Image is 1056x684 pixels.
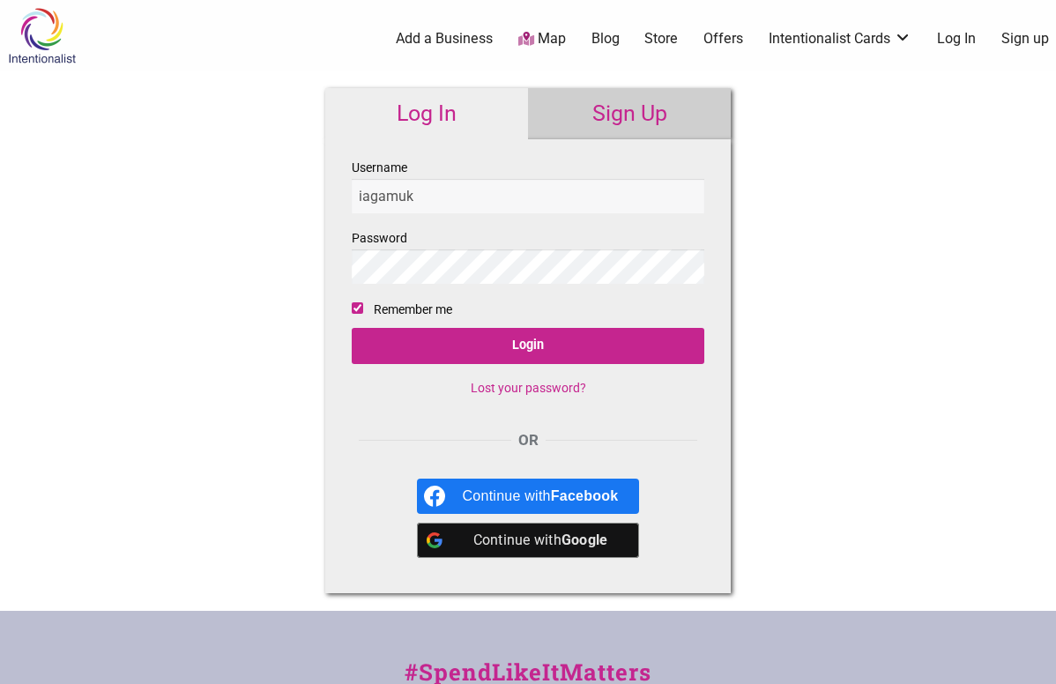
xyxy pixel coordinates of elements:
[644,29,678,48] a: Store
[703,29,743,48] a: Offers
[591,29,620,48] a: Blog
[352,429,704,452] div: OR
[374,299,452,321] label: Remember me
[471,381,586,395] a: Lost your password?
[463,523,619,558] div: Continue with
[518,29,566,49] a: Map
[396,29,493,48] a: Add a Business
[463,479,619,514] div: Continue with
[325,88,528,139] a: Log In
[352,328,704,364] input: Login
[1001,29,1049,48] a: Sign up
[769,29,911,48] a: Intentionalist Cards
[352,179,704,213] input: Username
[937,29,976,48] a: Log In
[417,523,640,558] a: Continue with <b>Google</b>
[352,227,704,284] label: Password
[352,157,704,213] label: Username
[528,88,731,139] a: Sign Up
[352,249,704,284] input: Password
[551,488,619,503] b: Facebook
[561,532,608,548] b: Google
[417,479,640,514] a: Continue with <b>Facebook</b>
